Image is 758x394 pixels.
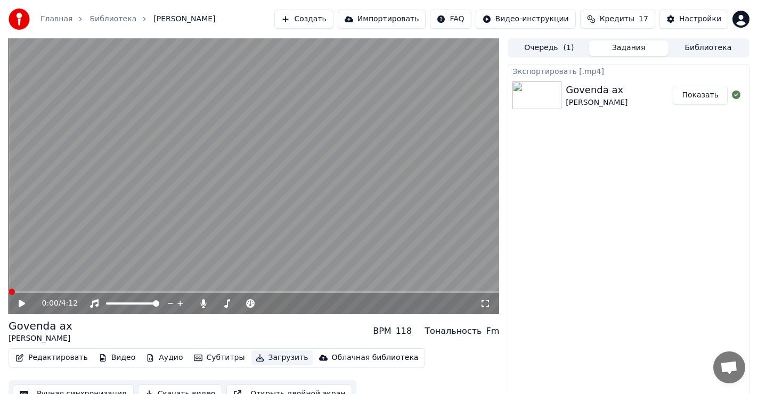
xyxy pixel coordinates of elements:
div: Экспортировать [.mp4] [508,64,749,77]
span: 4:12 [61,298,78,309]
span: [PERSON_NAME] [153,14,215,24]
div: Настройки [679,14,721,24]
span: ( 1 ) [564,43,574,53]
a: Главная [40,14,72,24]
button: Субтитры [190,350,249,365]
button: Настройки [659,10,728,29]
div: Облачная библиотека [332,352,419,363]
a: Открытый чат [713,351,745,383]
button: Аудио [142,350,187,365]
button: Создать [274,10,333,29]
button: Очередь [509,40,589,56]
button: Редактировать [11,350,92,365]
button: FAQ [430,10,471,29]
button: Библиотека [669,40,748,56]
div: Govenda ax [566,83,627,97]
div: / [42,298,68,309]
button: Кредиты17 [580,10,655,29]
div: 118 [396,325,412,338]
button: Показать [673,86,728,105]
span: 0:00 [42,298,59,309]
button: Импортировать [338,10,426,29]
div: Fm [486,325,499,338]
div: [PERSON_NAME] [9,333,72,344]
img: youka [9,9,30,30]
a: Библиотека [89,14,136,24]
button: Видео-инструкции [476,10,576,29]
button: Видео [94,350,140,365]
button: Задания [589,40,669,56]
span: 17 [639,14,648,24]
div: BPM [373,325,391,338]
div: Govenda ax [9,318,72,333]
span: Кредиты [600,14,634,24]
nav: breadcrumb [40,14,216,24]
div: [PERSON_NAME] [566,97,627,108]
div: Тональность [425,325,482,338]
button: Загрузить [251,350,313,365]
